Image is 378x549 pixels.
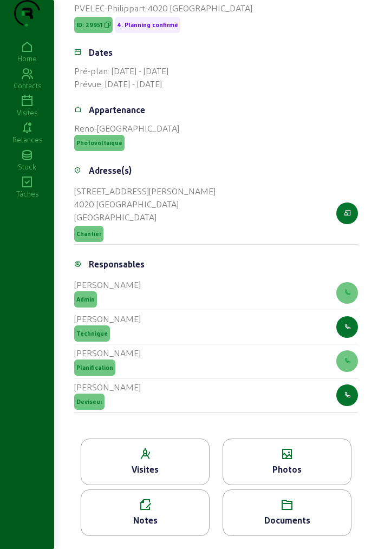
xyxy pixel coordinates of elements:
[76,398,102,406] span: Deviseur
[76,139,122,147] span: Photovoltaique
[74,77,358,90] div: Prévue: [DATE] - [DATE]
[89,103,145,116] div: Appartenance
[89,164,132,177] div: Adresse(s)
[74,122,358,135] div: Reno-[GEOGRAPHIC_DATA]
[223,514,351,527] div: Documents
[89,258,145,271] div: Responsables
[89,46,113,59] div: Dates
[74,211,216,224] div: [GEOGRAPHIC_DATA]
[74,313,141,324] cam-list-title: [PERSON_NAME]
[74,185,216,198] div: [STREET_ADDRESS][PERSON_NAME]
[76,364,113,371] span: Planification
[76,21,102,29] span: ID: 29951
[74,279,141,290] cam-list-title: [PERSON_NAME]
[74,382,141,392] cam-list-title: [PERSON_NAME]
[76,230,101,238] span: Chantier
[117,21,178,29] span: 4. Planning confirmé
[76,330,108,337] span: Technique
[74,348,141,358] cam-list-title: [PERSON_NAME]
[76,296,95,303] span: Admin
[74,198,216,211] div: 4020 [GEOGRAPHIC_DATA]
[74,64,358,77] div: Pré-plan: [DATE] - [DATE]
[81,514,209,527] div: Notes
[81,463,209,476] div: Visites
[74,2,358,15] div: PVELEC-Philippart-4020 [GEOGRAPHIC_DATA]
[223,463,351,476] div: Photos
